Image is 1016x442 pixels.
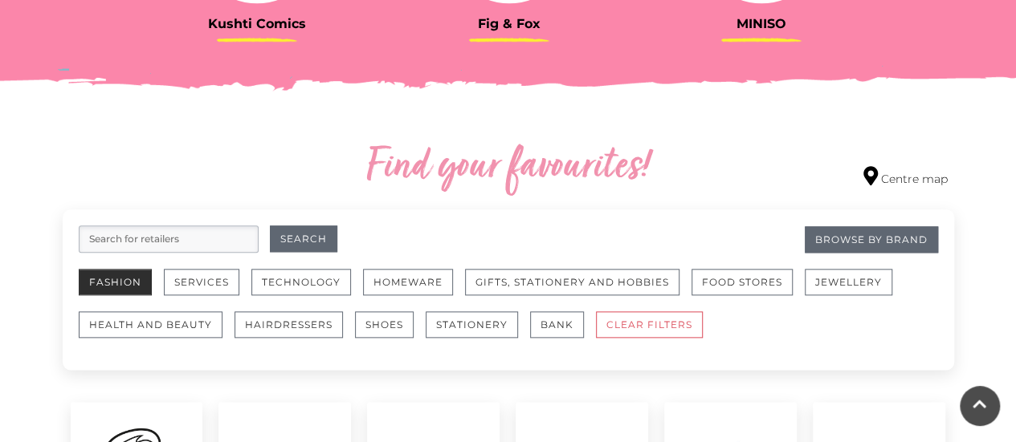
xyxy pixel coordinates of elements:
[395,16,623,31] h3: Fig & Fox
[215,142,802,193] h2: Find your favourites!
[363,269,465,311] a: Homeware
[251,269,363,311] a: Technology
[465,269,692,311] a: Gifts, Stationery and Hobbies
[805,269,892,295] button: Jewellery
[355,311,414,338] button: Shoes
[164,269,239,295] button: Services
[143,16,371,31] h3: Kushti Comics
[805,269,904,311] a: Jewellery
[863,166,948,188] a: Centre map
[79,269,152,295] button: Fashion
[235,311,355,354] a: Hairdressers
[426,311,518,338] button: Stationery
[235,311,343,338] button: Hairdressers
[363,269,453,295] button: Homeware
[530,311,596,354] a: Bank
[355,311,426,354] a: Shoes
[692,269,805,311] a: Food Stores
[692,269,793,295] button: Food Stores
[270,225,337,252] button: Search
[465,269,679,295] button: Gifts, Stationery and Hobbies
[79,311,235,354] a: Health and Beauty
[596,311,715,354] a: CLEAR FILTERS
[596,311,703,338] button: CLEAR FILTERS
[79,225,259,253] input: Search for retailers
[164,269,251,311] a: Services
[251,269,351,295] button: Technology
[426,311,530,354] a: Stationery
[79,311,222,338] button: Health and Beauty
[805,226,938,253] a: Browse By Brand
[79,269,164,311] a: Fashion
[530,311,584,338] button: Bank
[647,16,875,31] h3: MINISO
